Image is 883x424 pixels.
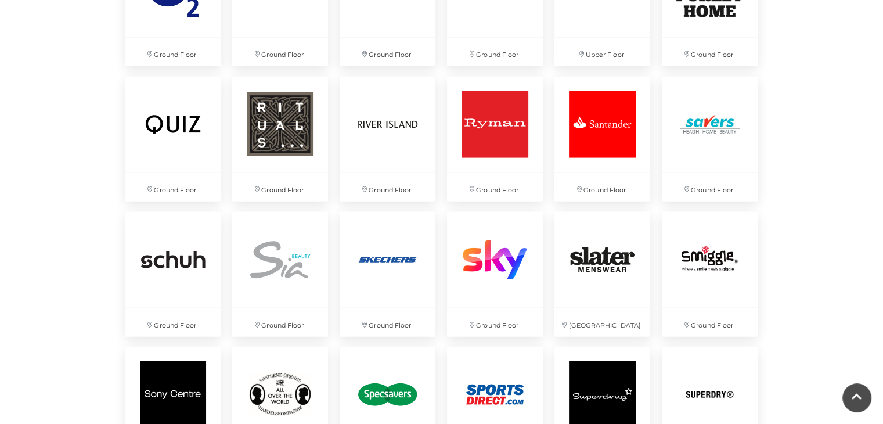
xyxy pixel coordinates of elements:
a: Ground Floor [226,71,334,207]
p: Ground Floor [125,308,221,337]
a: Ground Floor [441,206,549,343]
p: Ground Floor [662,173,758,202]
p: Ground Floor [125,173,221,202]
p: Ground Floor [662,38,758,66]
p: [GEOGRAPHIC_DATA] [554,308,650,337]
p: Upper Floor [554,38,650,66]
a: Ground Floor [549,71,656,207]
p: Ground Floor [662,308,758,337]
p: Ground Floor [340,173,435,202]
p: Ground Floor [554,173,650,202]
p: Ground Floor [125,38,221,66]
a: [GEOGRAPHIC_DATA] [549,206,656,343]
p: Ground Floor [447,308,543,337]
a: Ground Floor [226,206,334,343]
a: Ground Floor [120,206,227,343]
p: Ground Floor [447,38,543,66]
a: Ground Floor [334,206,441,343]
a: Ground Floor [656,71,763,207]
a: Ground Floor [656,206,763,343]
p: Ground Floor [447,173,543,202]
p: Ground Floor [340,308,435,337]
a: Ground Floor [441,71,549,207]
p: Ground Floor [340,38,435,66]
a: Ground Floor [334,71,441,207]
p: Ground Floor [232,38,328,66]
p: Ground Floor [232,173,328,202]
a: Ground Floor [120,71,227,207]
p: Ground Floor [232,308,328,337]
